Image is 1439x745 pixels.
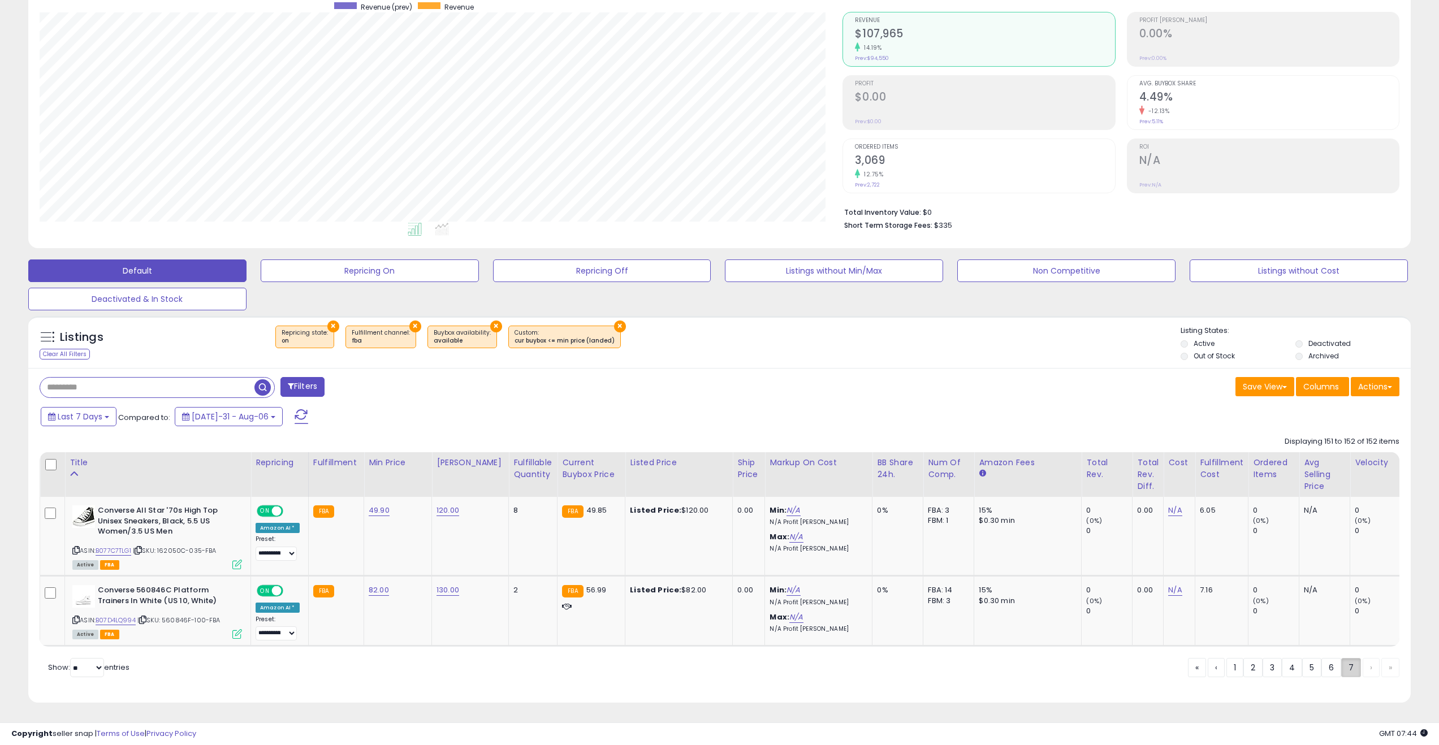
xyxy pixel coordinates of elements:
[72,630,98,639] span: All listings currently available for purchase on Amazon
[98,585,235,609] b: Converse 560846C Platform Trainers In White (US 10, White)
[1181,326,1411,336] p: Listing States:
[979,516,1073,526] div: $0.30 min
[630,505,681,516] b: Listed Price:
[979,585,1073,595] div: 15%
[1355,526,1401,536] div: 0
[737,457,760,480] div: Ship Price
[282,586,300,596] span: OFF
[1341,658,1361,677] a: 7
[630,457,728,469] div: Listed Price
[96,616,136,625] a: B07D4LQ994
[1086,596,1102,605] small: (0%)
[256,523,300,533] div: Amazon AI *
[256,603,300,613] div: Amazon AI *
[1139,181,1161,188] small: Prev: N/A
[444,2,474,12] span: Revenue
[1200,585,1239,595] div: 7.16
[1086,457,1127,480] div: Total Rev.
[1304,457,1345,492] div: Avg Selling Price
[313,505,334,518] small: FBA
[96,546,131,556] a: B077C7TLG1
[877,457,918,480] div: BB Share 24h.
[765,452,872,497] th: The percentage added to the cost of goods (COGS) that forms the calculator for Min & Max prices.
[928,596,965,606] div: FBM: 3
[1285,436,1399,447] div: Displaying 151 to 152 of 152 items
[770,584,787,595] b: Min:
[614,320,626,332] button: ×
[1139,81,1399,87] span: Avg. Buybox Share
[1253,606,1299,616] div: 0
[1303,381,1339,392] span: Columns
[515,328,615,345] span: Custom:
[855,144,1114,150] span: Ordered Items
[192,411,269,422] span: [DATE]-31 - Aug-06
[770,505,787,516] b: Min:
[1321,658,1341,677] a: 6
[1253,457,1294,480] div: Ordered Items
[11,728,53,739] strong: Copyright
[1379,728,1428,739] span: 2025-08-15 07:44 GMT
[70,457,246,469] div: Title
[844,205,1391,218] li: $0
[98,505,235,540] b: Converse All Star '70s High Top Unisex Sneakers, Black, 5.5 US Women/3.5 US Men
[1086,505,1132,516] div: 0
[1215,662,1217,673] span: ‹
[562,585,583,597] small: FBA
[844,220,932,230] b: Short Term Storage Fees:
[1139,55,1166,62] small: Prev: 0.00%
[490,320,502,332] button: ×
[41,407,116,426] button: Last 7 Days
[1195,662,1199,673] span: «
[1200,505,1239,516] div: 6.05
[855,27,1114,42] h2: $107,965
[1168,584,1182,596] a: N/A
[844,207,921,217] b: Total Inventory Value:
[789,531,803,543] a: N/A
[770,625,863,633] p: N/A Profit [PERSON_NAME]
[737,505,756,516] div: 0.00
[979,457,1077,469] div: Amazon Fees
[40,349,90,359] div: Clear All Filters
[957,259,1176,282] button: Non Competitive
[1137,505,1155,516] div: 0.00
[261,259,479,282] button: Repricing On
[493,259,711,282] button: Repricing Off
[630,584,681,595] b: Listed Price:
[1190,259,1408,282] button: Listings without Cost
[313,457,359,469] div: Fulfillment
[1137,585,1155,595] div: 0.00
[1194,351,1235,361] label: Out of Stock
[855,81,1114,87] span: Profit
[361,2,412,12] span: Revenue (prev)
[48,662,129,673] span: Show: entries
[1263,658,1282,677] a: 3
[515,337,615,345] div: cur buybox <= min price (landed)
[1243,658,1263,677] a: 2
[979,505,1073,516] div: 15%
[1086,526,1132,536] div: 0
[256,616,300,641] div: Preset:
[855,55,889,62] small: Prev: $94,550
[1139,154,1399,169] h2: N/A
[1086,606,1132,616] div: 0
[72,505,242,568] div: ASIN:
[855,181,880,188] small: Prev: 2,722
[133,546,217,555] span: | SKU: 162050C-035-FBA
[1253,596,1269,605] small: (0%)
[352,328,410,345] span: Fulfillment channel :
[282,328,328,345] span: Repricing state :
[770,518,863,526] p: N/A Profit [PERSON_NAME]
[280,377,325,397] button: Filters
[137,616,221,625] span: | SKU: 560846F-100-FBA
[877,505,914,516] div: 0%
[1139,18,1399,24] span: Profit [PERSON_NAME]
[1253,585,1299,595] div: 0
[1139,144,1399,150] span: ROI
[11,729,196,739] div: seller snap | |
[1308,339,1351,348] label: Deactivated
[513,585,548,595] div: 2
[282,506,300,516] span: OFF
[1355,516,1371,525] small: (0%)
[928,516,965,526] div: FBM: 1
[770,531,789,542] b: Max:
